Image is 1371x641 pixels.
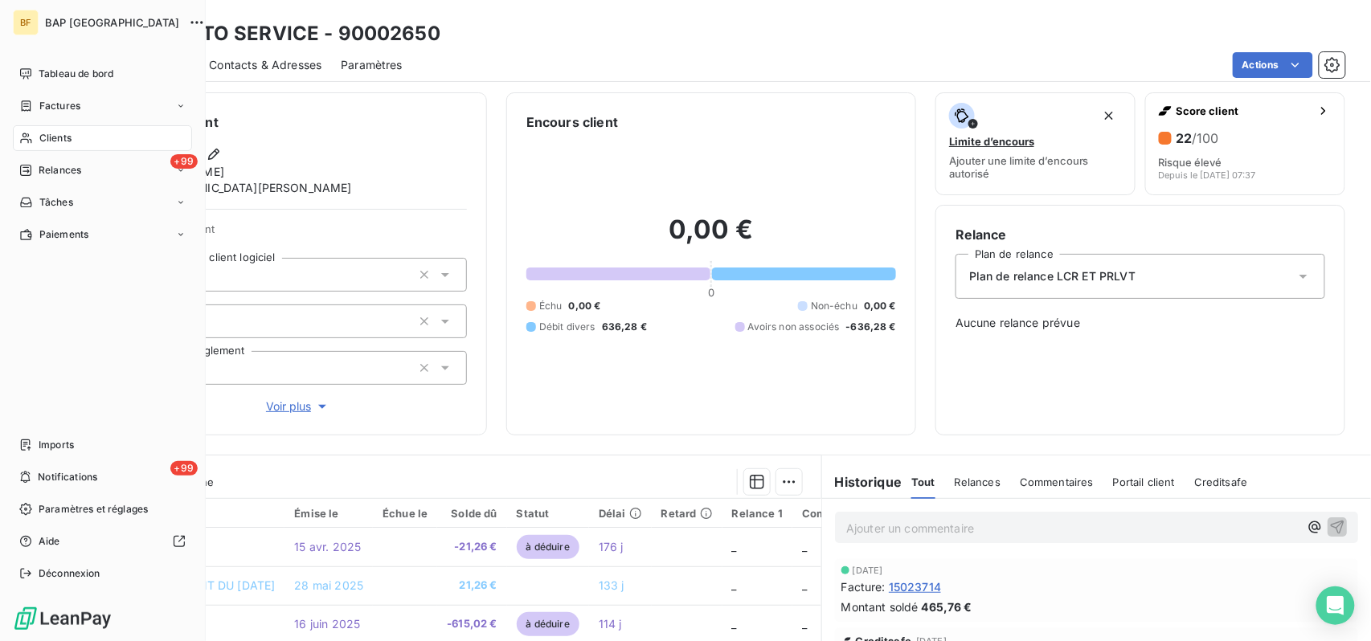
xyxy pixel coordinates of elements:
[802,507,867,520] div: Commercial
[526,112,618,132] h6: Encours client
[170,154,198,169] span: +99
[39,99,80,113] span: Factures
[708,286,714,299] span: 0
[802,617,807,631] span: _
[13,10,39,35] div: BF
[732,578,737,592] span: _
[956,225,1325,244] h6: Relance
[846,320,896,334] span: -636,28 €
[922,598,972,615] span: 465,76 €
[956,315,1325,331] span: Aucune relance prévue
[599,540,624,553] span: 176 j
[539,299,563,313] span: Échu
[802,540,807,553] span: _
[526,214,896,262] h2: 0,00 €
[203,314,215,329] input: Ajouter une valeur
[45,16,179,29] span: BAP [GEOGRAPHIC_DATA]
[1194,476,1248,488] span: Creditsafe
[294,507,363,520] div: Émise le
[39,195,73,210] span: Tâches
[39,566,100,581] span: Déconnexion
[602,320,647,334] span: 636,28 €
[97,112,467,132] h6: Informations client
[1159,170,1256,180] span: Depuis le [DATE] 07:37
[170,461,198,476] span: +99
[955,476,1001,488] span: Relances
[949,154,1122,180] span: Ajouter une limite d’encours autorisé
[841,578,886,595] span: Facture :
[539,320,595,334] span: Débit divers
[599,578,624,592] span: 133 j
[39,502,148,516] span: Paramètres et réglages
[732,507,783,520] div: Relance 1
[517,535,579,559] span: à déduire
[1233,52,1313,78] button: Actions
[732,617,737,631] span: _
[39,438,74,452] span: Imports
[294,540,361,553] span: 15 avr. 2025
[517,507,579,520] div: Statut
[732,540,737,553] span: _
[569,299,601,313] span: 0,00 €
[13,606,113,631] img: Logo LeanPay
[39,227,88,242] span: Paiements
[38,470,97,484] span: Notifications
[1020,476,1094,488] span: Commentaires
[294,617,360,631] span: 16 juin 2025
[209,57,321,73] span: Contacts & Adresses
[1145,92,1345,195] button: Score client22/100Risque élevéDepuis le [DATE] 07:37
[39,534,60,549] span: Aide
[39,163,81,178] span: Relances
[517,612,579,636] span: à déduire
[853,565,883,575] span: [DATE]
[864,299,896,313] span: 0,00 €
[889,578,941,595] span: 15023714
[1177,104,1311,117] span: Score client
[811,299,857,313] span: Non-échu
[1159,156,1222,169] span: Risque élevé
[130,180,352,196] span: [DEMOGRAPHIC_DATA][PERSON_NAME]
[383,507,428,520] div: Échue le
[911,476,935,488] span: Tout
[599,507,642,520] div: Délai
[341,57,403,73] span: Paramètres
[969,268,1136,284] span: Plan de relance LCR ET PRLVT
[447,507,497,520] div: Solde dû
[447,539,497,555] span: -21,26 €
[748,320,840,334] span: Avoirs non associés
[294,578,363,592] span: 28 mai 2025
[266,398,330,414] span: Voir plus
[822,472,902,492] h6: Historique
[129,223,467,245] span: Propriétés Client
[129,398,467,415] button: Voir plus
[39,131,72,145] span: Clients
[1177,130,1219,146] h6: 22
[1113,476,1175,488] span: Portail client
[949,135,1034,148] span: Limite d’encours
[599,617,622,631] span: 114 j
[1193,130,1219,146] span: /100
[935,92,1136,195] button: Limite d’encoursAjouter une limite d’encours autorisé
[447,616,497,632] span: -615,02 €
[1316,586,1355,625] div: Open Intercom Messenger
[39,67,113,81] span: Tableau de bord
[841,598,919,615] span: Montant soldé
[13,529,192,554] a: Aide
[141,19,440,48] h3: RS AUTO SERVICE - 90002650
[661,507,713,520] div: Retard
[802,578,807,592] span: _
[447,578,497,594] span: 21,26 €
